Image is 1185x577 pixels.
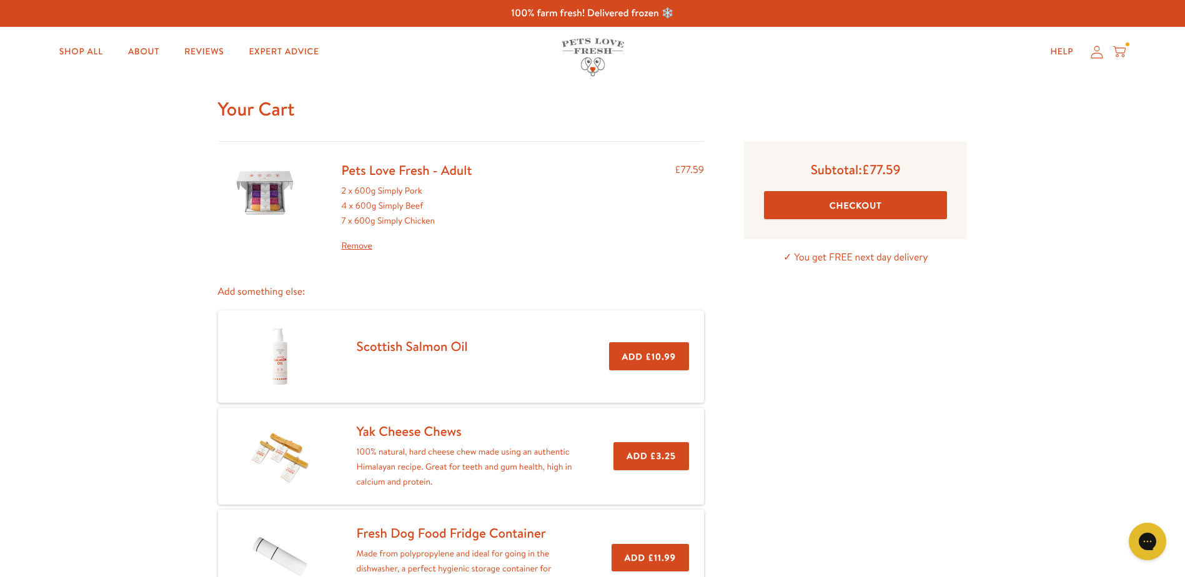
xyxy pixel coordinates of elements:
[562,38,624,76] img: Pets Love Fresh
[357,524,546,542] a: Fresh Dog Food Fridge Container
[249,325,311,388] img: Scottish Salmon Oil
[764,161,947,178] p: Subtotal:
[239,39,329,64] a: Expert Advice
[249,425,311,487] img: Yak Cheese Chews
[612,544,689,572] button: Add £11.99
[342,239,472,254] a: Remove
[1123,518,1173,565] iframe: Gorgias live chat messenger
[675,162,704,253] div: £77.59
[218,97,968,121] h1: Your Cart
[357,337,468,355] a: Scottish Salmon Oil
[174,39,234,64] a: Reviews
[609,342,689,370] button: Add £10.99
[764,191,947,219] button: Checkout
[49,39,113,64] a: Shop All
[342,184,472,253] div: 2 x 600g Simply Pork 4 x 600g Simply Beef 7 x 600g Simply Chicken
[862,160,901,179] span: £77.59
[744,249,967,266] p: ✓ You get FREE next day delivery
[1040,39,1083,64] a: Help
[218,284,705,300] p: Add something else:
[357,422,462,440] a: Yak Cheese Chews
[357,445,574,489] p: 100% natural, hard cheese chew made using an authentic Himalayan recipe. Great for teeth and gum ...
[613,442,689,470] button: Add £3.25
[342,161,472,179] a: Pets Love Fresh - Adult
[118,39,169,64] a: About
